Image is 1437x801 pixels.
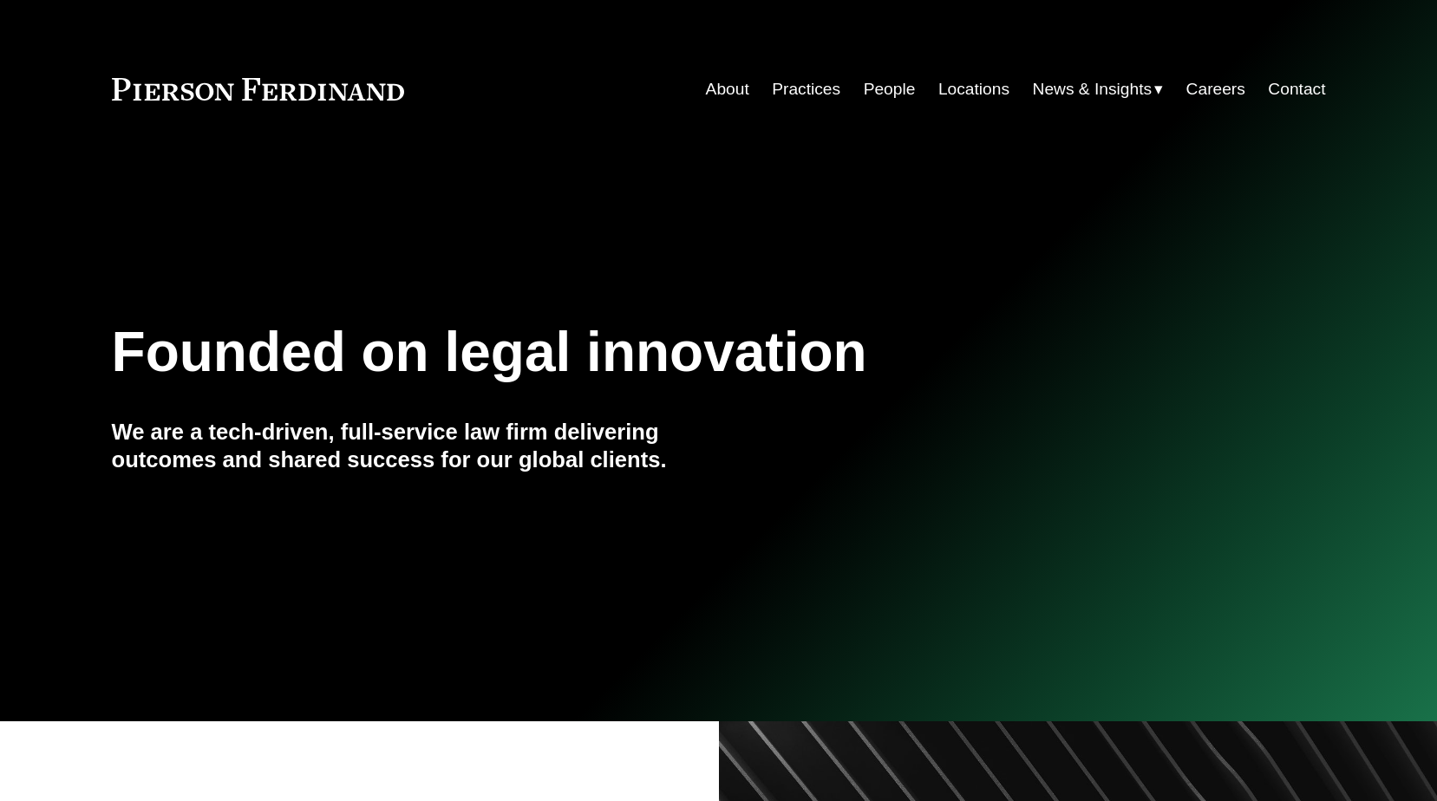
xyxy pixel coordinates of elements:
a: folder dropdown [1033,73,1164,106]
a: People [864,73,916,106]
a: Careers [1186,73,1245,106]
h4: We are a tech-driven, full-service law firm delivering outcomes and shared success for our global... [112,418,719,474]
h1: Founded on legal innovation [112,321,1124,384]
a: Contact [1268,73,1325,106]
span: News & Insights [1033,75,1153,105]
a: Locations [938,73,1009,106]
a: About [706,73,749,106]
a: Practices [772,73,840,106]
